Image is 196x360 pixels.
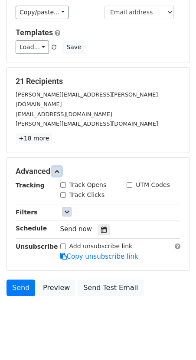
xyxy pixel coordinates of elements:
[16,91,158,108] small: [PERSON_NAME][EMAIL_ADDRESS][PERSON_NAME][DOMAIN_NAME]
[16,77,180,86] h5: 21 Recipients
[16,28,53,37] a: Templates
[136,180,170,190] label: UTM Codes
[16,209,38,216] strong: Filters
[78,280,144,296] a: Send Test Email
[7,280,35,296] a: Send
[16,225,47,232] strong: Schedule
[69,180,107,190] label: Track Opens
[16,167,180,176] h5: Advanced
[16,182,45,189] strong: Tracking
[16,40,49,54] a: Load...
[69,242,133,251] label: Add unsubscribe link
[16,133,52,144] a: +18 more
[16,120,158,127] small: [PERSON_NAME][EMAIL_ADDRESS][DOMAIN_NAME]
[62,40,85,54] button: Save
[60,253,138,260] a: Copy unsubscribe link
[153,318,196,360] iframe: Chat Widget
[16,6,69,19] a: Copy/paste...
[37,280,75,296] a: Preview
[69,190,105,200] label: Track Clicks
[16,111,112,117] small: [EMAIL_ADDRESS][DOMAIN_NAME]
[60,225,92,233] span: Send now
[16,243,58,250] strong: Unsubscribe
